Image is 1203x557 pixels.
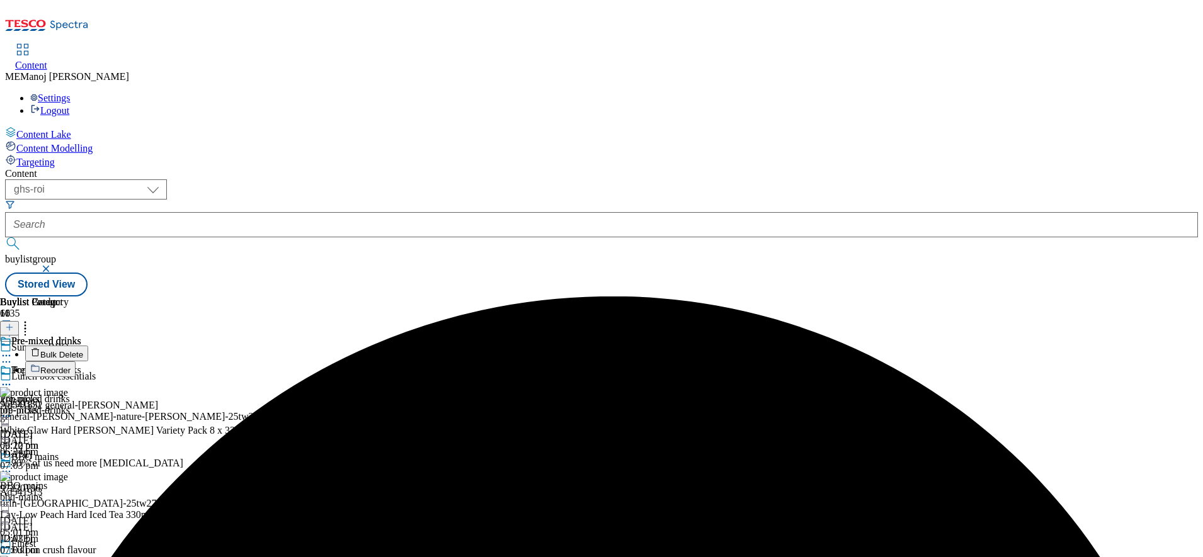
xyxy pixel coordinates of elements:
[5,168,1198,179] div: Content
[5,140,1198,154] a: Content Modelling
[16,129,71,140] span: Content Lake
[5,212,1198,237] input: Search
[16,157,55,167] span: Targeting
[25,361,76,377] button: Reorder
[20,71,129,82] span: Manoj [PERSON_NAME]
[40,350,83,359] span: Bulk Delete
[40,366,71,375] span: Reorder
[15,45,47,71] a: Content
[30,105,69,116] a: Logout
[15,60,47,70] span: Content
[5,71,20,82] span: ME
[5,273,88,296] button: Stored View
[5,154,1198,168] a: Targeting
[16,143,93,154] span: Content Modelling
[5,254,56,264] span: buylistgroup
[5,200,15,210] svg: Search Filters
[25,346,88,361] button: Bulk Delete
[30,93,71,103] a: Settings
[5,127,1198,140] a: Content Lake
